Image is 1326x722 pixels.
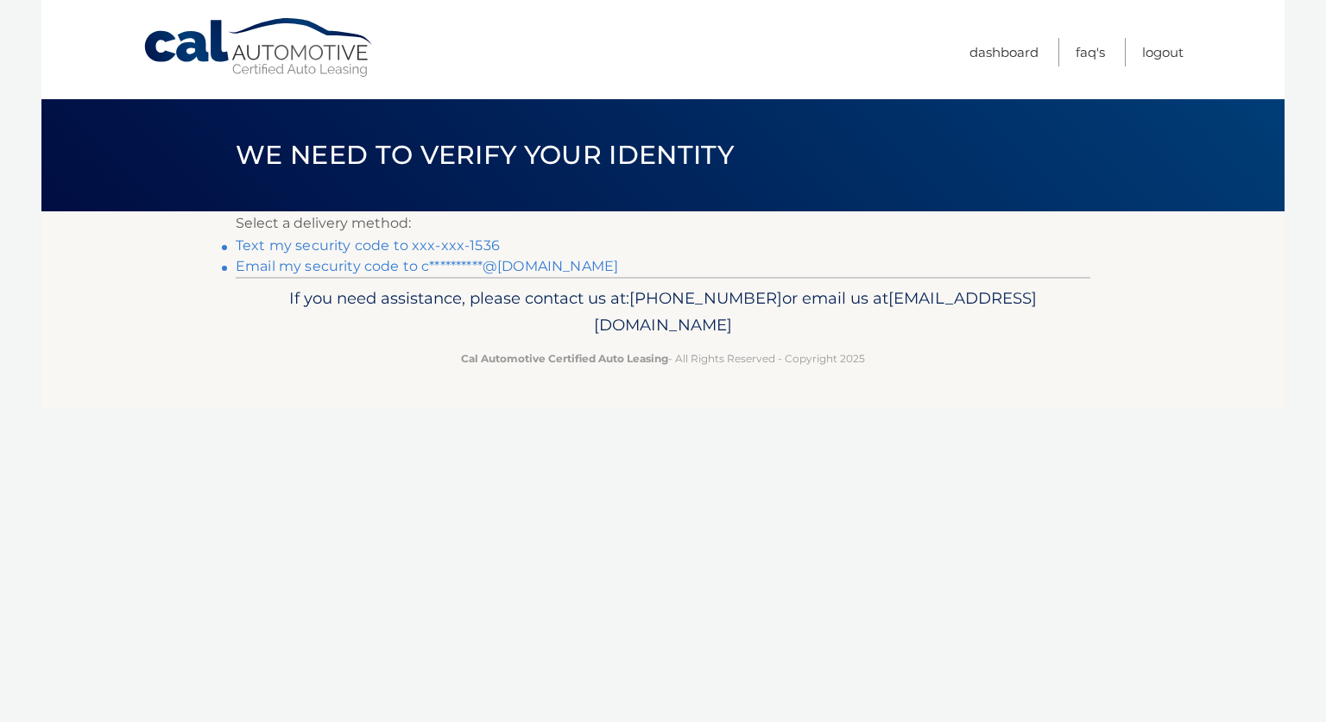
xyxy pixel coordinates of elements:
span: [PHONE_NUMBER] [629,288,782,308]
a: Text my security code to xxx-xxx-1536 [236,237,500,254]
p: Select a delivery method: [236,211,1090,235]
p: If you need assistance, please contact us at: or email us at [247,285,1079,340]
span: We need to verify your identity [236,139,734,171]
a: Dashboard [969,38,1039,66]
a: Email my security code to c**********@[DOMAIN_NAME] [236,258,618,274]
a: FAQ's [1076,38,1105,66]
a: Logout [1142,38,1184,66]
strong: Cal Automotive Certified Auto Leasing [461,352,668,365]
p: - All Rights Reserved - Copyright 2025 [247,349,1079,367]
a: Cal Automotive [142,17,376,78]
